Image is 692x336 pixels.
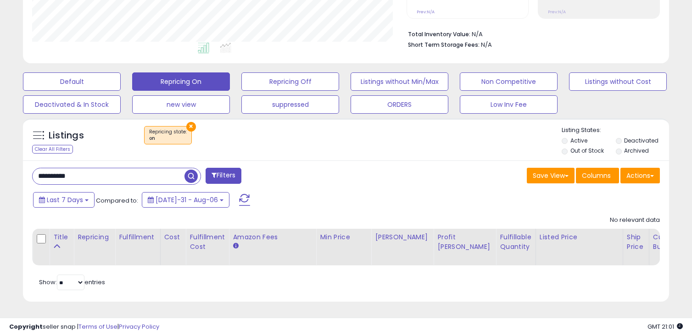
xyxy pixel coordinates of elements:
[570,137,587,144] label: Active
[570,147,604,154] label: Out of Stock
[437,232,492,252] div: Profit [PERSON_NAME]
[23,72,121,91] button: Default
[233,242,238,250] small: Amazon Fees.
[33,192,95,208] button: Last 7 Days
[190,232,225,252] div: Fulfillment Cost
[53,232,70,242] div: Title
[527,168,575,183] button: Save View
[9,322,43,331] strong: Copyright
[149,135,187,142] div: on
[164,232,182,242] div: Cost
[460,95,558,114] button: Low Inv Fee
[241,72,339,91] button: Repricing Off
[408,30,470,38] b: Total Inventory Value:
[23,95,121,114] button: Deactivated & In Stock
[351,95,448,114] button: ORDERS
[142,192,229,208] button: [DATE]-31 - Aug-06
[417,9,435,15] small: Prev: N/A
[78,232,111,242] div: Repricing
[96,196,138,205] span: Compared to:
[647,322,683,331] span: 2025-08-14 21:01 GMT
[32,145,73,154] div: Clear All Filters
[132,72,230,91] button: Repricing On
[119,322,159,331] a: Privacy Policy
[320,232,367,242] div: Min Price
[39,278,105,286] span: Show: entries
[49,129,84,142] h5: Listings
[481,40,492,49] span: N/A
[562,126,669,135] p: Listing States:
[186,122,196,132] button: ×
[132,95,230,114] button: new view
[627,232,645,252] div: Ship Price
[408,41,480,49] b: Short Term Storage Fees:
[500,232,531,252] div: Fulfillable Quantity
[149,128,187,142] span: Repricing state :
[9,323,159,331] div: seller snap | |
[548,9,566,15] small: Prev: N/A
[233,232,312,242] div: Amazon Fees
[569,72,667,91] button: Listings without Cost
[206,168,241,184] button: Filters
[576,168,619,183] button: Columns
[241,95,339,114] button: suppressed
[47,195,83,204] span: Last 7 Days
[119,232,156,242] div: Fulfillment
[624,147,649,154] label: Archived
[460,72,558,91] button: Non Competitive
[351,72,448,91] button: Listings without Min/Max
[375,232,430,242] div: [PERSON_NAME]
[620,168,660,183] button: Actions
[540,232,619,242] div: Listed Price
[610,216,660,225] div: No relevant data
[78,322,117,331] a: Terms of Use
[582,171,611,180] span: Columns
[156,195,218,204] span: [DATE]-31 - Aug-06
[624,137,659,144] label: Deactivated
[408,28,653,39] li: N/A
